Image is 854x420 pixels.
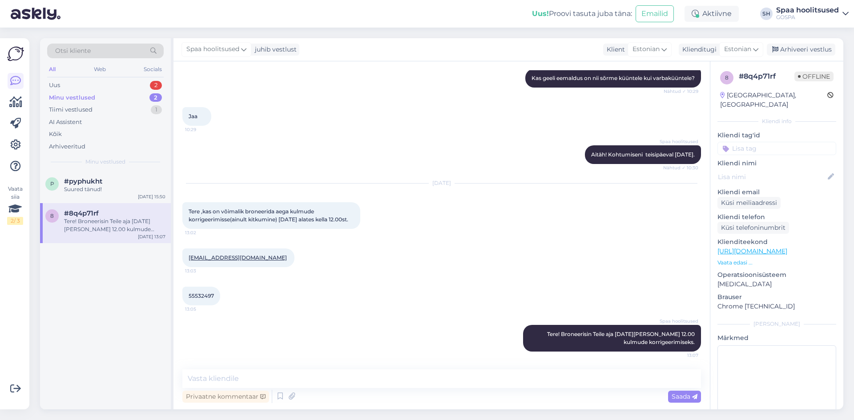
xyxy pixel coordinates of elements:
div: Klienditugi [679,45,717,54]
span: 13:07 [665,352,698,359]
div: juhib vestlust [251,45,297,54]
div: [DATE] 15:50 [138,193,165,200]
input: Lisa nimi [718,172,826,182]
div: Tiimi vestlused [49,105,93,114]
p: [MEDICAL_DATA] [717,280,836,289]
div: Küsi meiliaadressi [717,197,781,209]
p: Klienditeekond [717,237,836,247]
span: #8q4p71rf [64,209,99,217]
button: Emailid [636,5,674,22]
a: [EMAIL_ADDRESS][DOMAIN_NAME] [189,254,287,261]
span: Nähtud ✓ 10:29 [664,88,698,95]
div: 1 [151,105,162,114]
span: 13:05 [185,306,218,312]
div: GOSPA [776,14,839,21]
div: 2 [149,93,162,102]
div: AI Assistent [49,118,82,127]
span: Otsi kliente [55,46,91,56]
div: Aktiivne [685,6,739,22]
span: Jaa [189,113,197,120]
span: 8 [725,74,729,81]
span: Tere! Broneerisin Teile aja [DATE][PERSON_NAME] 12.00 kulmude korrigeerimiseks. [547,331,696,345]
span: 13:03 [185,268,218,274]
input: Lisa tag [717,142,836,155]
a: [URL][DOMAIN_NAME] [717,247,787,255]
div: Arhiveeri vestlus [767,44,835,56]
div: # 8q4p71rf [739,71,794,82]
p: Vaata edasi ... [717,259,836,267]
div: Minu vestlused [49,93,95,102]
p: Operatsioonisüsteem [717,270,836,280]
span: Estonian [632,44,660,54]
div: [DATE] 13:07 [138,233,165,240]
span: p [50,180,54,187]
span: Nähtud ✓ 10:30 [663,164,698,171]
p: Kliendi email [717,188,836,197]
div: [GEOGRAPHIC_DATA], [GEOGRAPHIC_DATA] [720,91,827,109]
div: Vaata siia [7,185,23,225]
div: Spaa hoolitsused [776,7,839,14]
div: SH [760,8,773,20]
div: All [47,64,57,75]
span: Estonian [724,44,751,54]
span: 55532497 [189,292,214,299]
div: 2 / 3 [7,217,23,225]
div: Kõik [49,130,62,139]
p: Kliendi tag'id [717,131,836,140]
span: Offline [794,72,834,81]
span: Tere ,kas on võimalik broneerida aega kulmude korrigeerimisse(ainult kitkumine) [DATE] alates kel... [189,208,348,223]
a: Spaa hoolitsusedGOSPA [776,7,849,21]
div: [PERSON_NAME] [717,320,836,328]
div: [DATE] [182,179,701,187]
p: Chrome [TECHNICAL_ID] [717,302,836,311]
span: Minu vestlused [85,158,125,166]
span: Spaa hoolitsused [660,318,698,324]
b: Uus! [532,9,549,18]
img: Askly Logo [7,45,24,62]
span: #pyphukht [64,177,102,185]
p: Kliendi telefon [717,212,836,222]
div: Küsi telefoninumbrit [717,222,789,234]
p: Märkmed [717,333,836,343]
div: Kliendi info [717,117,836,125]
span: Kas geeli eemaldus on nii sõrme küüntele kui varbaküüntele? [532,75,695,81]
p: Brauser [717,292,836,302]
div: Tere! Broneerisin Teile aja [DATE][PERSON_NAME] 12.00 kulmude korrigeerimiseks. [64,217,165,233]
span: Spaa hoolitsused [660,138,698,145]
span: Saada [672,392,697,400]
span: Spaa hoolitsused [186,44,239,54]
div: Uus [49,81,60,90]
div: Suured tänud! [64,185,165,193]
span: 13:02 [185,229,218,236]
div: 2 [150,81,162,90]
div: Klient [603,45,625,54]
p: Kliendi nimi [717,159,836,168]
div: Privaatne kommentaar [182,391,269,403]
span: 10:29 [185,126,218,133]
div: Web [92,64,108,75]
span: Aitäh! Kohtumiseni teisipäeval [DATE]. [591,151,695,158]
div: Arhiveeritud [49,142,85,151]
span: 8 [50,212,54,219]
div: Socials [142,64,164,75]
div: Proovi tasuta juba täna: [532,8,632,19]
